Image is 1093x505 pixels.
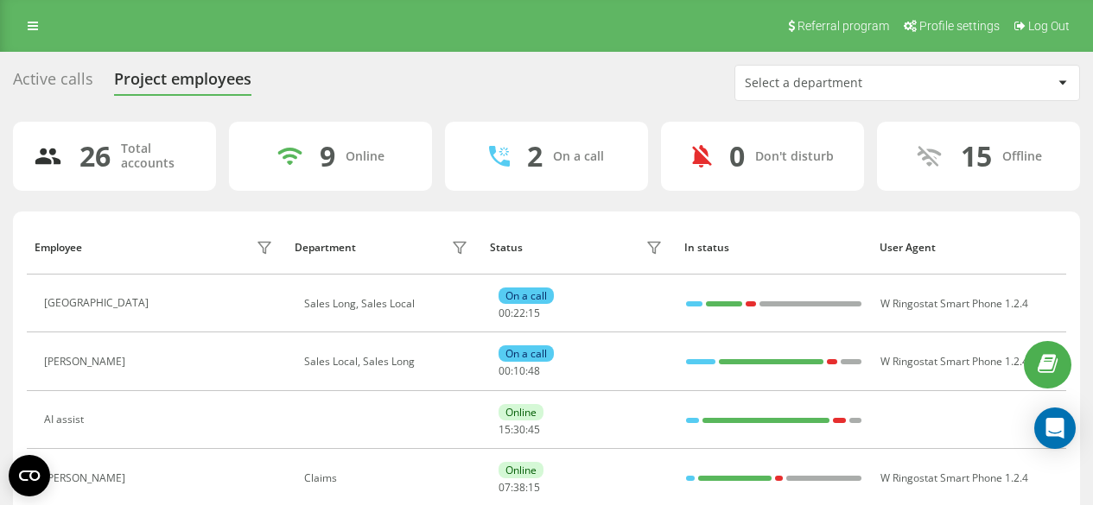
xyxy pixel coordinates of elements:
div: 9 [320,140,335,173]
span: W Ringostat Smart Phone 1.2.4 [880,470,1028,485]
span: 15 [528,480,540,495]
span: 38 [513,480,525,495]
div: Online [346,149,384,164]
div: On a call [499,345,554,362]
div: : : [499,307,540,319]
span: 00 [499,306,511,320]
div: Department [295,242,356,254]
span: 00 [499,363,511,378]
div: Active calls [13,70,93,97]
div: Employee [35,242,82,254]
span: 48 [528,363,540,378]
div: Sales Long, Sales Local [304,298,473,310]
div: Online [499,462,543,478]
div: In status [684,242,863,254]
span: W Ringostat Smart Phone 1.2.4 [880,296,1028,311]
div: 26 [79,140,111,173]
span: 30 [513,422,525,437]
div: Project employees [114,70,251,97]
button: Open CMP widget [9,455,50,496]
div: Open Intercom Messenger [1034,407,1076,449]
div: Claims [304,472,473,484]
span: 07 [499,480,511,495]
span: 10 [513,363,525,378]
div: Sales Local, Sales Long [304,356,473,368]
div: : : [499,424,540,436]
div: Offline [1002,149,1042,164]
span: W Ringostat Smart Phone 1.2.4 [880,354,1028,369]
div: Online [499,404,543,420]
span: 15 [499,422,511,437]
div: AI assist [44,413,88,426]
div: : : [499,482,540,494]
span: 45 [528,422,540,437]
div: On a call [553,149,604,164]
span: Profile settings [919,19,1000,33]
div: 15 [961,140,992,173]
div: : : [499,365,540,377]
div: Status [490,242,523,254]
span: 15 [528,306,540,320]
span: Referral program [798,19,889,33]
div: [PERSON_NAME] [44,356,130,368]
div: On a call [499,287,554,304]
span: Log Out [1028,19,1070,33]
div: [PERSON_NAME] [44,472,130,484]
div: [GEOGRAPHIC_DATA] [44,297,153,309]
div: Don't disturb [755,149,834,164]
div: 2 [527,140,543,173]
span: 22 [513,306,525,320]
div: Total accounts [121,142,195,171]
div: Select a department [745,76,951,91]
div: User Agent [880,242,1058,254]
div: 0 [729,140,745,173]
